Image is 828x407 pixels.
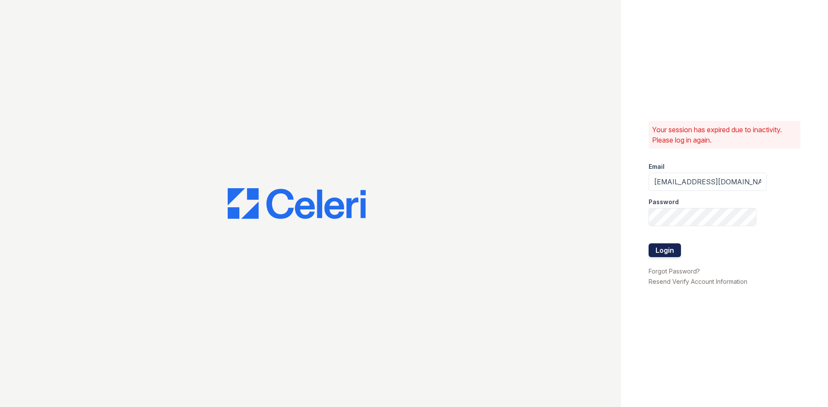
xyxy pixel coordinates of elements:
[649,278,747,285] a: Resend Verify Account Information
[649,267,700,275] a: Forgot Password?
[649,198,679,206] label: Password
[649,162,665,171] label: Email
[649,243,681,257] button: Login
[652,124,797,145] p: Your session has expired due to inactivity. Please log in again.
[228,188,366,219] img: CE_Logo_Blue-a8612792a0a2168367f1c8372b55b34899dd931a85d93a1a3d3e32e68fde9ad4.png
